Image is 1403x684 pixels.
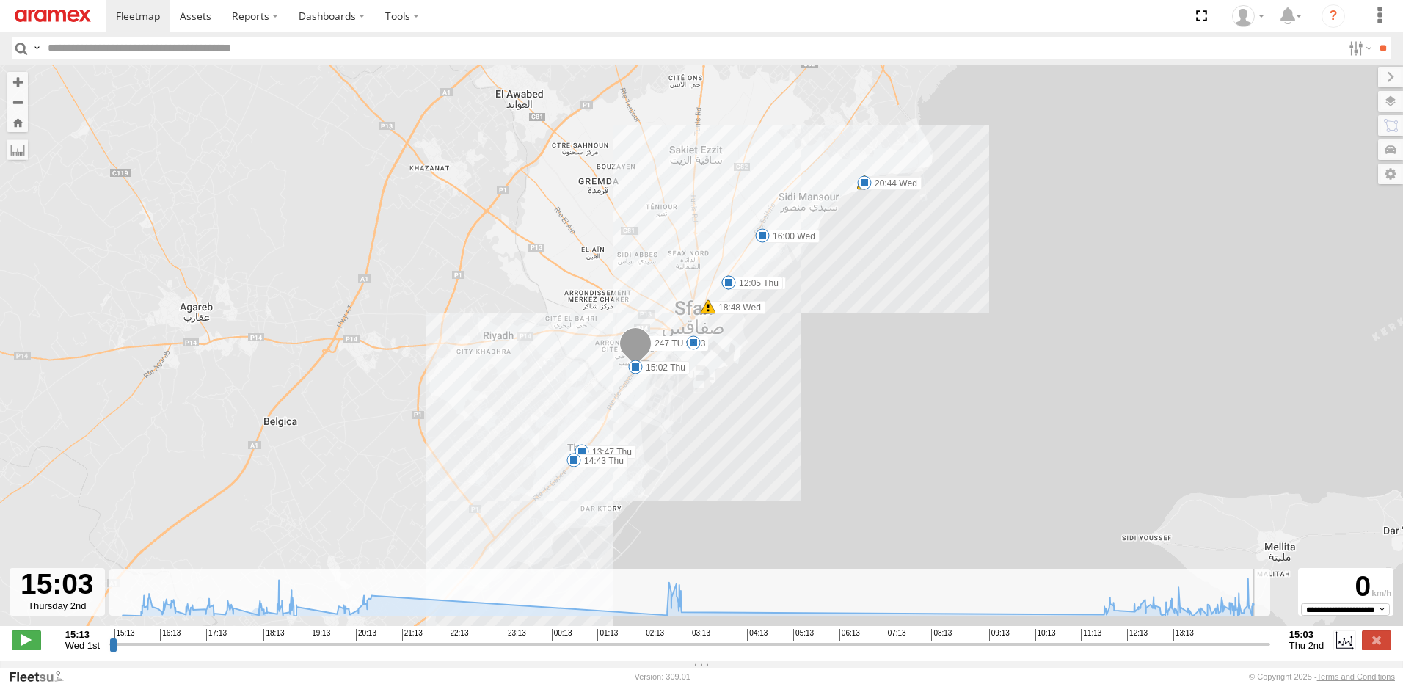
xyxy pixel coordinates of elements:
button: Zoom in [7,72,28,92]
a: Visit our Website [8,669,76,684]
label: Map Settings [1378,164,1403,184]
label: 12:05 Thu [729,277,783,290]
span: 21:13 [402,629,423,641]
span: 09:13 [989,629,1010,641]
span: 07:13 [886,629,906,641]
label: 14:43 Thu [574,454,628,467]
button: Zoom out [7,92,28,112]
label: 20:44 Wed [864,177,922,190]
a: Terms and Conditions [1317,672,1395,681]
span: 11:13 [1081,629,1101,641]
span: Wed 1st Oct 2025 [65,640,100,651]
div: Ahmed Khanfir [1227,5,1269,27]
div: © Copyright 2025 - [1249,672,1395,681]
span: 02:13 [644,629,664,641]
label: Search Query [31,37,43,59]
label: Close [1362,630,1391,650]
span: 13:13 [1173,629,1194,641]
span: 15:13 [114,629,135,641]
span: 05:13 [793,629,814,641]
label: Play/Stop [12,630,41,650]
span: 00:13 [552,629,572,641]
span: 03:13 [690,629,710,641]
span: Thu 2nd Oct 2025 [1289,640,1324,651]
button: Zoom Home [7,112,28,132]
span: 12:13 [1127,629,1148,641]
span: 23:13 [506,629,526,641]
label: 13:47 Thu [582,445,636,459]
span: 08:13 [931,629,952,641]
div: Version: 309.01 [635,672,690,681]
span: 10:13 [1035,629,1056,641]
i: ? [1322,4,1345,28]
strong: 15:03 [1289,629,1324,640]
div: 11 [686,335,701,350]
span: 06:13 [839,629,860,641]
span: 247 TU 9973 [655,338,705,349]
span: 16:13 [160,629,181,641]
label: 15:02 Thu [635,361,690,374]
span: 22:13 [448,629,468,641]
span: 01:13 [597,629,618,641]
img: aramex-logo.svg [15,10,91,22]
label: Measure [7,139,28,160]
div: 0 [1300,570,1391,603]
label: 18:48 Wed [708,301,765,314]
span: 17:13 [206,629,227,641]
strong: 15:13 [65,629,100,640]
label: Search Filter Options [1343,37,1374,59]
span: 19:13 [310,629,330,641]
label: 16:00 Wed [762,230,820,243]
span: 18:13 [263,629,284,641]
span: 04:13 [747,629,768,641]
span: 20:13 [356,629,376,641]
